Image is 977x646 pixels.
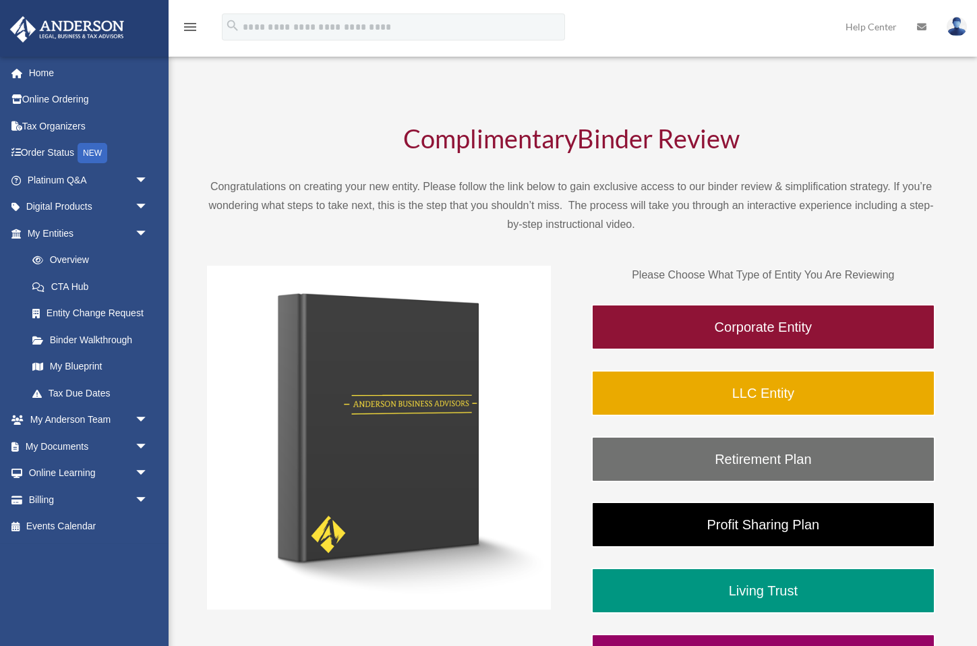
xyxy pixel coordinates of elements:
[135,460,162,488] span: arrow_drop_down
[225,18,240,33] i: search
[135,220,162,247] span: arrow_drop_down
[6,16,128,42] img: Anderson Advisors Platinum Portal
[19,247,169,274] a: Overview
[591,304,935,350] a: Corporate Entity
[9,433,169,460] a: My Documentsarrow_drop_down
[207,177,935,234] p: Congratulations on creating your new entity. Please follow the link below to gain exclusive acces...
[19,353,169,380] a: My Blueprint
[9,86,169,113] a: Online Ordering
[135,486,162,514] span: arrow_drop_down
[9,140,169,167] a: Order StatusNEW
[591,266,935,285] p: Please Choose What Type of Entity You Are Reviewing
[19,380,169,407] a: Tax Due Dates
[19,273,169,300] a: CTA Hub
[591,502,935,548] a: Profit Sharing Plan
[577,123,740,154] span: Binder Review
[9,220,169,247] a: My Entitiesarrow_drop_down
[9,167,169,194] a: Platinum Q&Aarrow_drop_down
[403,123,577,154] span: Complimentary
[9,113,169,140] a: Tax Organizers
[9,194,169,221] a: Digital Productsarrow_drop_down
[9,460,169,487] a: Online Learningarrow_drop_down
[9,59,169,86] a: Home
[19,300,169,327] a: Entity Change Request
[591,568,935,614] a: Living Trust
[9,486,169,513] a: Billingarrow_drop_down
[135,194,162,221] span: arrow_drop_down
[591,370,935,416] a: LLC Entity
[135,167,162,194] span: arrow_drop_down
[182,19,198,35] i: menu
[591,436,935,482] a: Retirement Plan
[135,407,162,434] span: arrow_drop_down
[19,326,162,353] a: Binder Walkthrough
[182,24,198,35] a: menu
[9,407,169,434] a: My Anderson Teamarrow_drop_down
[135,433,162,461] span: arrow_drop_down
[78,143,107,163] div: NEW
[9,513,169,540] a: Events Calendar
[947,17,967,36] img: User Pic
